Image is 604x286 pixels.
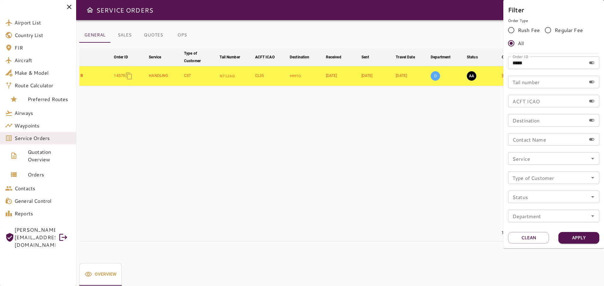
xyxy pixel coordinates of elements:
[558,232,599,244] button: Apply
[588,154,597,163] button: Open
[518,40,524,47] span: All
[512,54,528,59] label: Order ID
[588,192,597,201] button: Open
[518,26,540,34] span: Rush Fee
[508,24,599,50] div: rushFeeOrder
[508,232,549,244] button: Clean
[508,5,599,15] h6: Filter
[588,173,597,182] button: Open
[588,212,597,220] button: Open
[508,18,599,24] p: Order Type
[555,26,583,34] span: Regular Fee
